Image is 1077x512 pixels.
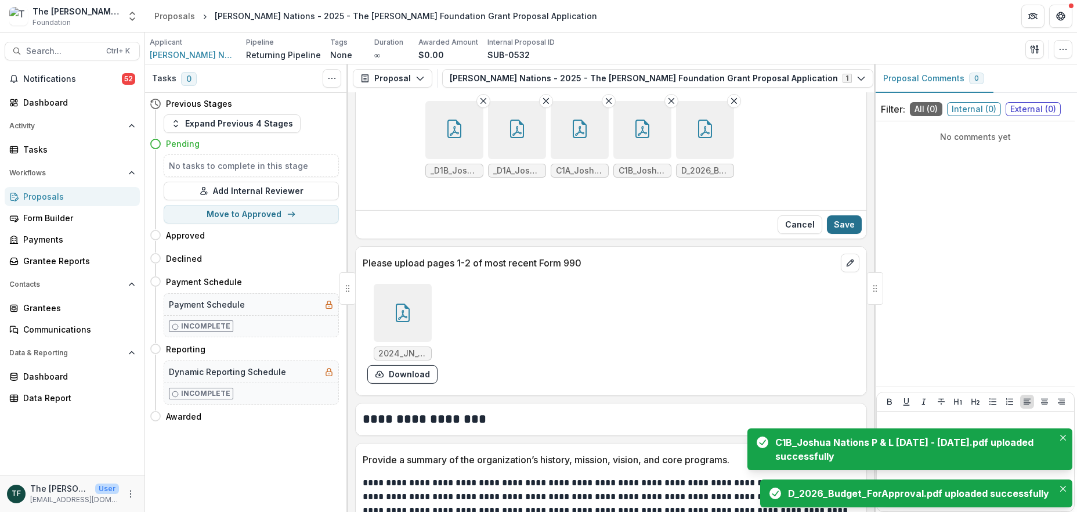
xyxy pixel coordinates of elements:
[5,320,140,339] a: Communications
[124,5,140,28] button: Open entity switcher
[493,166,541,176] span: _D1A_Joshua Nations Balance Sheet [DATE].pdf
[5,117,140,135] button: Open Activity
[181,388,230,399] p: Incomplete
[841,254,859,272] button: edit
[917,395,931,409] button: Italicize
[164,182,339,200] button: Add Internal Reviewer
[5,42,140,60] button: Search...
[23,370,131,383] div: Dashboard
[152,74,176,84] h3: Tasks
[778,215,822,234] button: Close
[5,93,140,112] a: Dashboard
[1049,5,1072,28] button: Get Help
[5,140,140,159] a: Tasks
[602,94,616,108] button: Remove File
[23,143,131,156] div: Tasks
[23,212,131,224] div: Form Builder
[442,69,873,88] button: [PERSON_NAME] Nations - 2025 - The [PERSON_NAME] Foundation Grant Proposal Application1
[150,8,200,24] a: Proposals
[23,233,131,246] div: Payments
[9,169,124,177] span: Workflows
[246,49,321,61] p: Returning Pipeline
[910,102,942,116] span: All ( 0 )
[23,74,122,84] span: Notifications
[166,253,202,265] h4: Declined
[951,395,965,409] button: Heading 1
[934,395,948,409] button: Strike
[181,321,230,331] p: Incomplete
[23,392,131,404] div: Data Report
[154,10,195,22] div: Proposals
[374,37,403,48] p: Duration
[743,424,1077,512] div: Notifications-bottom-right
[5,388,140,408] a: Data Report
[104,45,132,57] div: Ctrl + K
[181,72,197,86] span: 0
[874,64,993,93] button: Proposal Comments
[5,230,140,249] a: Payments
[150,49,237,61] a: [PERSON_NAME] Nations
[5,298,140,318] a: Grantees
[9,7,28,26] img: The Bolick Foundation
[26,46,99,56] span: Search...
[5,187,140,206] a: Proposals
[883,395,897,409] button: Bold
[1056,431,1070,445] button: Close
[488,101,546,178] div: Remove File_D1A_Joshua Nations Balance Sheet [DATE].pdf
[986,395,1000,409] button: Bullet List
[95,484,119,494] p: User
[676,101,734,178] div: Remove FileD_2026_Budget_ForApproval.pdf
[166,410,201,423] h4: Awarded
[379,349,427,359] span: 2024_JN_990_Page1-2.pdf
[664,94,678,108] button: Remove File
[425,101,483,178] div: Remove File_D1B_Joshua Nations P L [DATE] - [DATE].pdf
[418,37,478,48] p: Awarded Amount
[881,131,1070,143] p: No comments yet
[1038,395,1051,409] button: Align Center
[539,94,553,108] button: Remove File
[166,343,205,355] h4: Reporting
[418,49,444,61] p: $0.00
[215,10,597,22] div: [PERSON_NAME] Nations - 2025 - The [PERSON_NAME] Foundation Grant Proposal Application
[5,164,140,182] button: Open Workflows
[23,190,131,203] div: Proposals
[169,366,286,378] h5: Dynamic Reporting Schedule
[23,323,131,336] div: Communications
[1020,395,1034,409] button: Align Left
[827,215,862,234] button: Save
[556,166,603,176] span: C1A_Joshua Nations Balance Sheet [DATE].pdf
[899,395,913,409] button: Underline
[166,276,242,288] h4: Payment Schedule
[124,487,138,501] button: More
[32,5,120,17] div: The [PERSON_NAME] Foundation
[367,365,438,384] button: download-form-response
[330,49,352,61] p: None
[5,367,140,386] a: Dashboard
[150,8,602,24] nav: breadcrumb
[431,166,478,176] span: _D1B_Joshua Nations P L [DATE] - [DATE].pdf
[5,208,140,228] a: Form Builder
[681,166,729,176] span: D_2026_Budget_ForApproval.pdf
[775,435,1049,463] div: C1B_Joshua Nations P & L [DATE] - [DATE].pdf uploaded successfully
[788,486,1049,500] div: D_2026_Budget_ForApproval.pdf uploaded successfully
[353,69,432,88] button: Proposal
[363,256,836,270] p: Please upload pages 1-2 of most recent Form 990
[1054,395,1068,409] button: Align Right
[323,69,341,88] button: Toggle View Cancelled Tasks
[476,94,490,108] button: Remove File
[367,284,438,384] div: 2024_JN_990_Page1-2.pdfdownload-form-response
[363,453,836,467] p: Provide a summary of the organization’s history, mission, vision, and core programs.
[968,395,982,409] button: Heading 2
[122,73,135,85] span: 52
[5,275,140,294] button: Open Contacts
[23,96,131,109] div: Dashboard
[169,298,245,311] h5: Payment Schedule
[1021,5,1045,28] button: Partners
[727,94,741,108] button: Remove File
[150,37,182,48] p: Applicant
[166,138,200,150] h4: Pending
[169,160,334,172] h5: No tasks to complete in this stage
[5,251,140,271] a: Grantee Reports
[246,37,274,48] p: Pipeline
